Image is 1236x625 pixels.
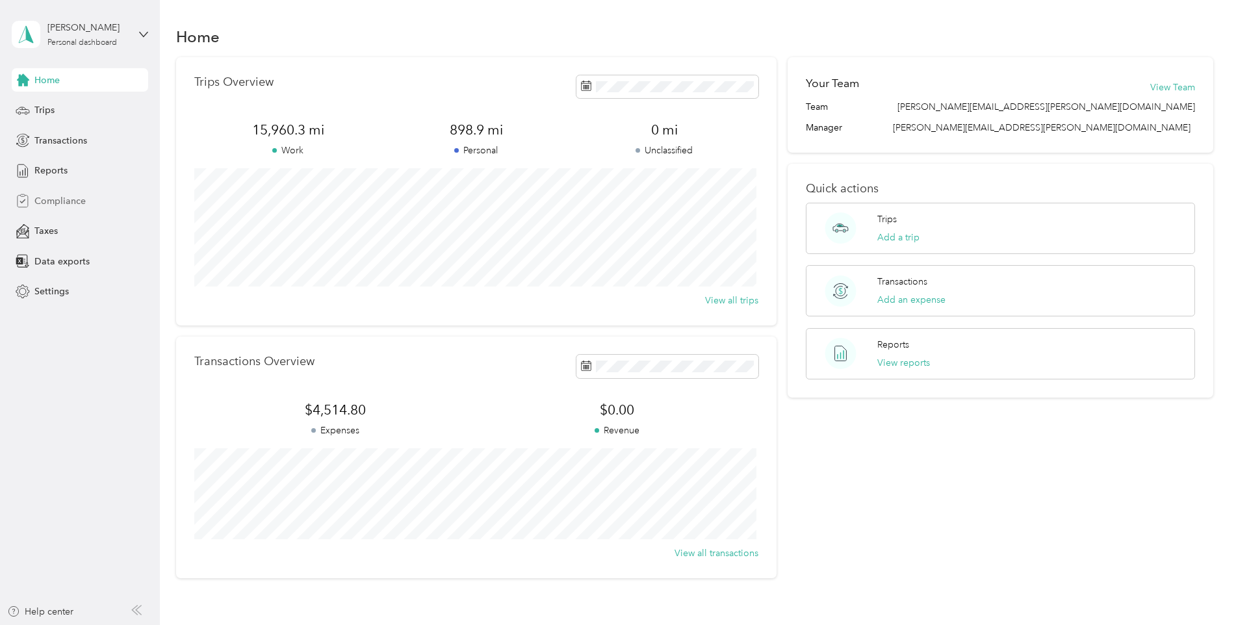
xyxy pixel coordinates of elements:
span: Home [34,73,60,87]
p: Expenses [194,424,476,437]
span: $4,514.80 [194,401,476,419]
span: $0.00 [476,401,758,419]
h2: Your Team [806,75,859,92]
h1: Home [176,30,220,44]
span: [PERSON_NAME][EMAIL_ADDRESS][PERSON_NAME][DOMAIN_NAME] [893,122,1191,133]
span: Settings [34,285,69,298]
p: Quick actions [806,182,1195,196]
p: Transactions [877,275,927,288]
span: 0 mi [571,121,758,139]
span: Data exports [34,255,90,268]
iframe: Everlance-gr Chat Button Frame [1163,552,1236,625]
span: 898.9 mi [382,121,570,139]
span: [PERSON_NAME][EMAIL_ADDRESS][PERSON_NAME][DOMAIN_NAME] [897,100,1195,114]
p: Revenue [476,424,758,437]
span: Manager [806,121,842,134]
span: Compliance [34,194,86,208]
p: Work [194,144,382,157]
p: Transactions Overview [194,355,315,368]
p: Personal [382,144,570,157]
span: Trips [34,103,55,117]
span: Team [806,100,828,114]
div: [PERSON_NAME] [47,21,129,34]
button: Add a trip [877,231,920,244]
button: View all transactions [675,546,758,560]
span: Transactions [34,134,87,147]
p: Reports [877,338,909,351]
button: Add an expense [877,293,946,307]
button: View all trips [705,294,758,307]
button: View Team [1150,81,1195,94]
span: Taxes [34,224,58,238]
span: Reports [34,164,68,177]
span: 15,960.3 mi [194,121,382,139]
p: Unclassified [571,144,758,157]
p: Trips Overview [194,75,274,89]
button: Help center [7,605,73,619]
button: View reports [877,356,930,370]
div: Personal dashboard [47,39,117,47]
p: Trips [877,212,897,226]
